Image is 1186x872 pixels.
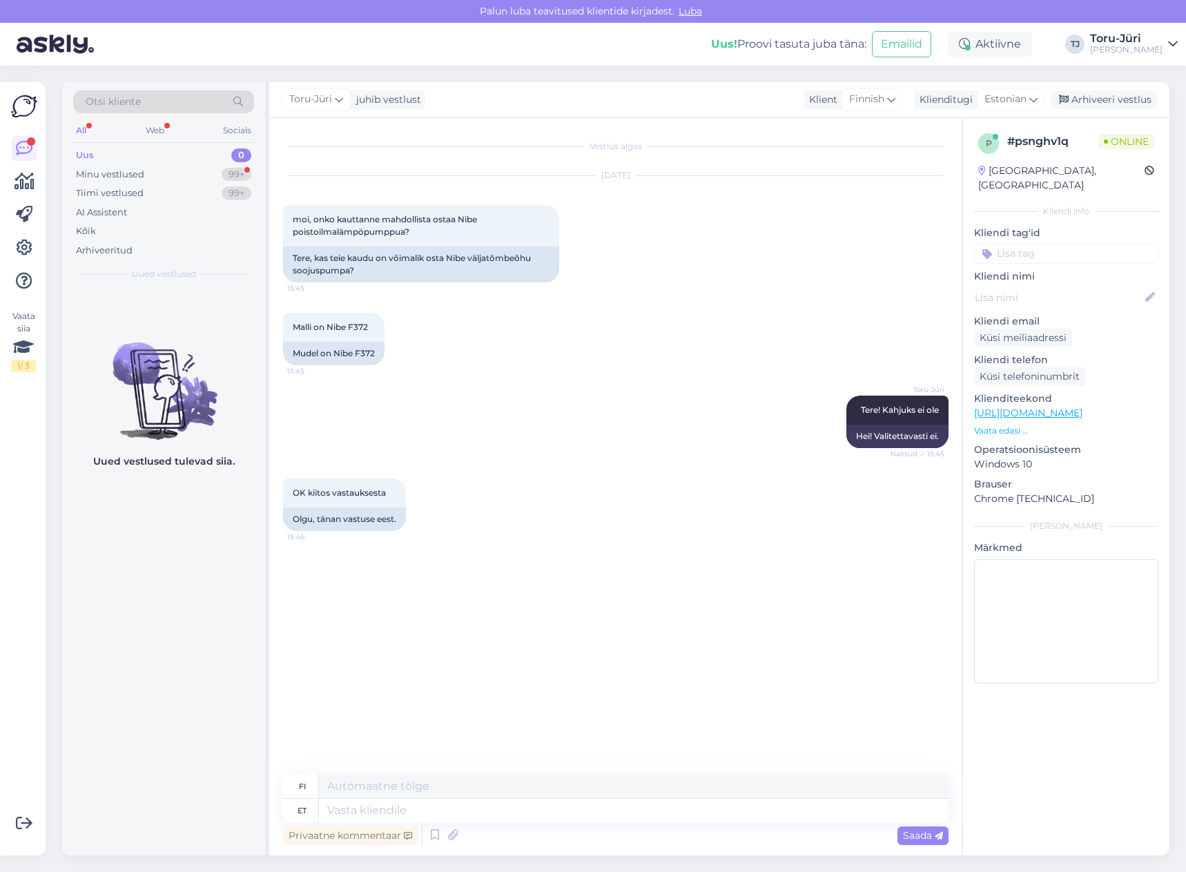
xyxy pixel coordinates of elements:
span: Estonian [984,92,1027,107]
span: Online [1098,134,1154,149]
div: Vestlus algas [283,140,949,153]
div: All [73,122,89,139]
p: Kliendi nimi [974,269,1158,284]
span: Tere! Kahjuks ei ole [861,405,939,415]
p: Chrome [TECHNICAL_ID] [974,492,1158,506]
div: Socials [220,122,254,139]
p: Klienditeekond [974,391,1158,406]
div: fi [299,775,306,798]
div: Klienditugi [914,93,973,107]
input: Lisa nimi [975,290,1143,305]
div: Kõik [76,224,96,238]
span: moi, onko kauttanne mahdollista ostaa Nibe poistoilmalämpöpumppua? [293,214,479,237]
div: juhib vestlust [351,93,421,107]
div: TJ [1065,35,1085,54]
span: OK kiitos vastauksesta [293,487,386,498]
div: Küsi telefoninumbrit [974,367,1085,386]
span: Finnish [849,92,884,107]
p: Uued vestlused tulevad siia. [93,454,235,469]
div: [DATE] [283,169,949,182]
a: Toru-Jüri[PERSON_NAME] [1090,33,1178,55]
div: Olgu, tänan vastuse eest. [283,507,406,531]
p: Windows 10 [974,457,1158,472]
div: Arhiveeritud [76,244,133,258]
p: Kliendi email [974,314,1158,329]
div: # psnghv1q [1007,133,1098,150]
div: Kliendi info [974,205,1158,217]
span: Malli on Nibe F372 [293,322,368,332]
div: [PERSON_NAME] [1090,44,1163,55]
div: Tere, kas teie kaudu on võimalik osta Nibe väljatõmbeõhu soojuspumpa? [283,246,559,282]
span: Toru-Jüri [289,92,332,107]
span: Nähtud ✓ 15:45 [891,449,944,459]
div: Aktiivne [948,32,1032,57]
div: Hei! Valitettavasti ei. [846,425,949,448]
div: Privaatne kommentaar [283,826,418,845]
span: Saada [903,829,943,842]
div: 0 [231,148,251,162]
div: Minu vestlused [76,168,144,182]
p: Brauser [974,477,1158,492]
p: Märkmed [974,541,1158,555]
div: 99+ [222,168,251,182]
span: p [986,138,992,148]
img: No chats [62,318,265,442]
div: Klient [804,93,837,107]
div: Uus [76,148,94,162]
b: Uus! [711,37,737,50]
div: [GEOGRAPHIC_DATA], [GEOGRAPHIC_DATA] [978,164,1145,193]
span: Luba [674,5,706,17]
span: Uued vestlused [132,268,196,280]
div: Mudel on Nibe F372 [283,342,385,365]
span: Toru-Jüri [893,385,944,395]
div: Vaata siia [11,310,36,372]
input: Lisa tag [974,243,1158,264]
span: 15:45 [287,283,339,293]
div: et [298,799,307,822]
p: Kliendi telefon [974,353,1158,367]
div: AI Assistent [76,206,127,220]
span: 15:45 [287,366,339,376]
div: Tiimi vestlused [76,186,144,200]
div: Küsi meiliaadressi [974,329,1072,347]
div: Arhiveeri vestlus [1051,90,1157,109]
p: Kliendi tag'id [974,226,1158,240]
button: Emailid [872,31,931,57]
span: 15:46 [287,532,339,542]
span: Otsi kliente [86,95,141,109]
div: Toru-Jüri [1090,33,1163,44]
p: Operatsioonisüsteem [974,443,1158,457]
div: 1 / 3 [11,360,36,372]
div: [PERSON_NAME] [974,520,1158,532]
p: Vaata edasi ... [974,425,1158,437]
div: Proovi tasuta juba täna: [711,36,866,52]
img: Askly Logo [11,93,37,119]
div: 99+ [222,186,251,200]
a: [URL][DOMAIN_NAME] [974,407,1082,419]
div: Web [143,122,167,139]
